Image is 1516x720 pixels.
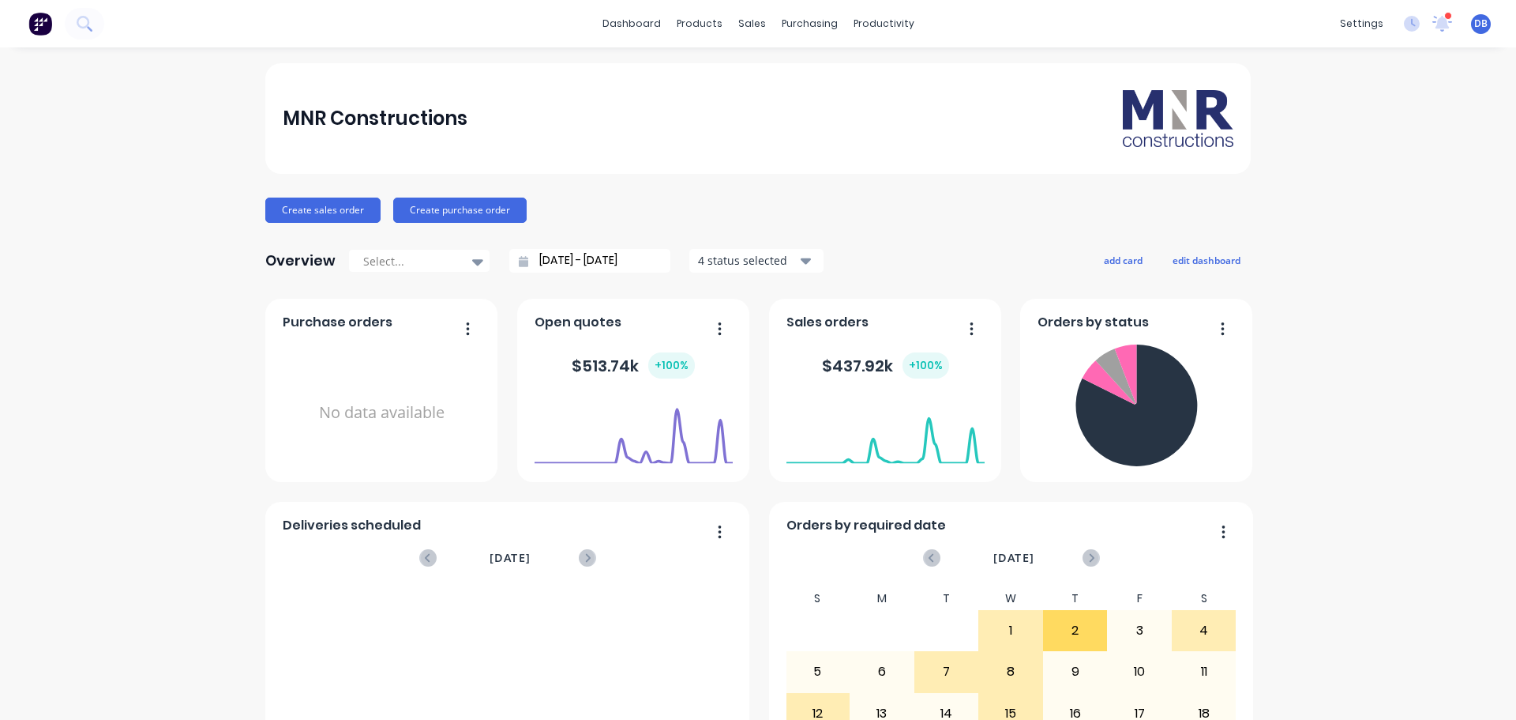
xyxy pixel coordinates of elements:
div: 1 [979,611,1042,650]
span: [DATE] [490,549,531,567]
div: T [1043,587,1108,610]
div: No data available [283,338,481,488]
div: 4 status selected [698,252,797,269]
div: F [1107,587,1172,610]
button: Create sales order [265,198,381,223]
span: Open quotes [535,313,621,332]
button: Create purchase order [393,198,527,223]
button: 4 status selected [689,249,824,273]
div: $ 437.92k [822,352,949,379]
div: 6 [850,652,914,692]
div: W [978,587,1043,610]
img: Factory [28,12,52,36]
div: $ 513.74k [572,352,695,379]
div: purchasing [774,12,846,36]
span: Orders by status [1038,313,1149,332]
div: M [850,587,914,610]
div: 8 [979,652,1042,692]
img: MNR Constructions [1123,90,1233,147]
div: 5 [786,652,850,692]
div: MNR Constructions [283,103,467,134]
div: sales [730,12,774,36]
span: DB [1474,17,1488,31]
div: 9 [1044,652,1107,692]
span: Deliveries scheduled [283,516,421,535]
div: 11 [1173,652,1236,692]
div: + 100 % [902,352,949,379]
span: Sales orders [786,313,869,332]
div: products [669,12,730,36]
div: 10 [1108,652,1171,692]
a: dashboard [595,12,669,36]
button: add card [1094,250,1153,270]
span: Orders by required date [786,516,946,535]
div: T [914,587,979,610]
div: settings [1332,12,1391,36]
div: Overview [265,245,336,277]
div: + 100 % [648,352,695,379]
div: 7 [915,652,978,692]
div: 2 [1044,611,1107,650]
div: 3 [1108,611,1171,650]
div: S [786,587,850,610]
div: productivity [846,12,922,36]
button: edit dashboard [1162,250,1251,270]
div: S [1172,587,1236,610]
span: [DATE] [993,549,1034,567]
span: Purchase orders [283,313,392,332]
div: 4 [1173,611,1236,650]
